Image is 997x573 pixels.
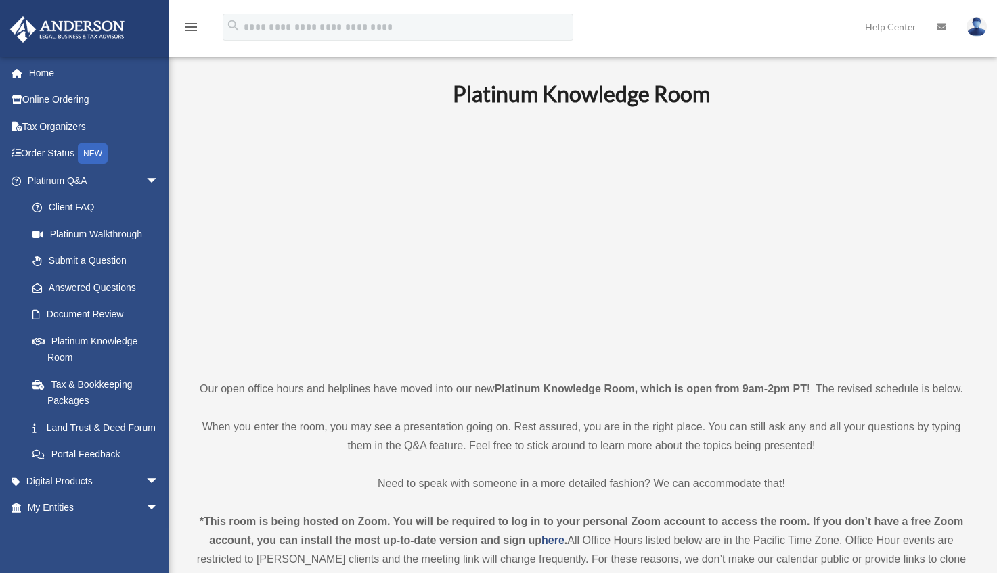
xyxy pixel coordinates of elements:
[541,534,564,546] a: here
[183,24,199,35] a: menu
[9,495,179,522] a: My Entitiesarrow_drop_down
[193,474,970,493] p: Need to speak with someone in a more detailed fashion? We can accommodate that!
[378,126,784,354] iframe: 231110_Toby_KnowledgeRoom
[564,534,567,546] strong: .
[19,194,179,221] a: Client FAQ
[200,515,963,546] strong: *This room is being hosted on Zoom. You will be required to log in to your personal Zoom account ...
[9,60,179,87] a: Home
[453,81,710,107] b: Platinum Knowledge Room
[146,495,173,522] span: arrow_drop_down
[967,17,987,37] img: User Pic
[19,371,179,414] a: Tax & Bookkeeping Packages
[146,521,173,549] span: arrow_drop_down
[9,87,179,114] a: Online Ordering
[183,19,199,35] i: menu
[19,248,179,275] a: Submit a Question
[19,221,179,248] a: Platinum Walkthrough
[495,383,807,394] strong: Platinum Knowledge Room, which is open from 9am-2pm PT
[146,167,173,195] span: arrow_drop_down
[19,441,179,468] a: Portal Feedback
[19,327,173,371] a: Platinum Knowledge Room
[9,467,179,495] a: Digital Productsarrow_drop_down
[146,467,173,495] span: arrow_drop_down
[9,140,179,168] a: Order StatusNEW
[193,417,970,455] p: When you enter the room, you may see a presentation going on. Rest assured, you are in the right ...
[19,301,179,328] a: Document Review
[19,274,179,301] a: Answered Questions
[9,113,179,140] a: Tax Organizers
[19,414,179,441] a: Land Trust & Deed Forum
[78,143,108,164] div: NEW
[226,18,241,33] i: search
[9,167,179,194] a: Platinum Q&Aarrow_drop_down
[9,521,179,548] a: My [PERSON_NAME] Teamarrow_drop_down
[193,380,970,398] p: Our open office hours and helplines have moved into our new ! The revised schedule is below.
[6,16,129,43] img: Anderson Advisors Platinum Portal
